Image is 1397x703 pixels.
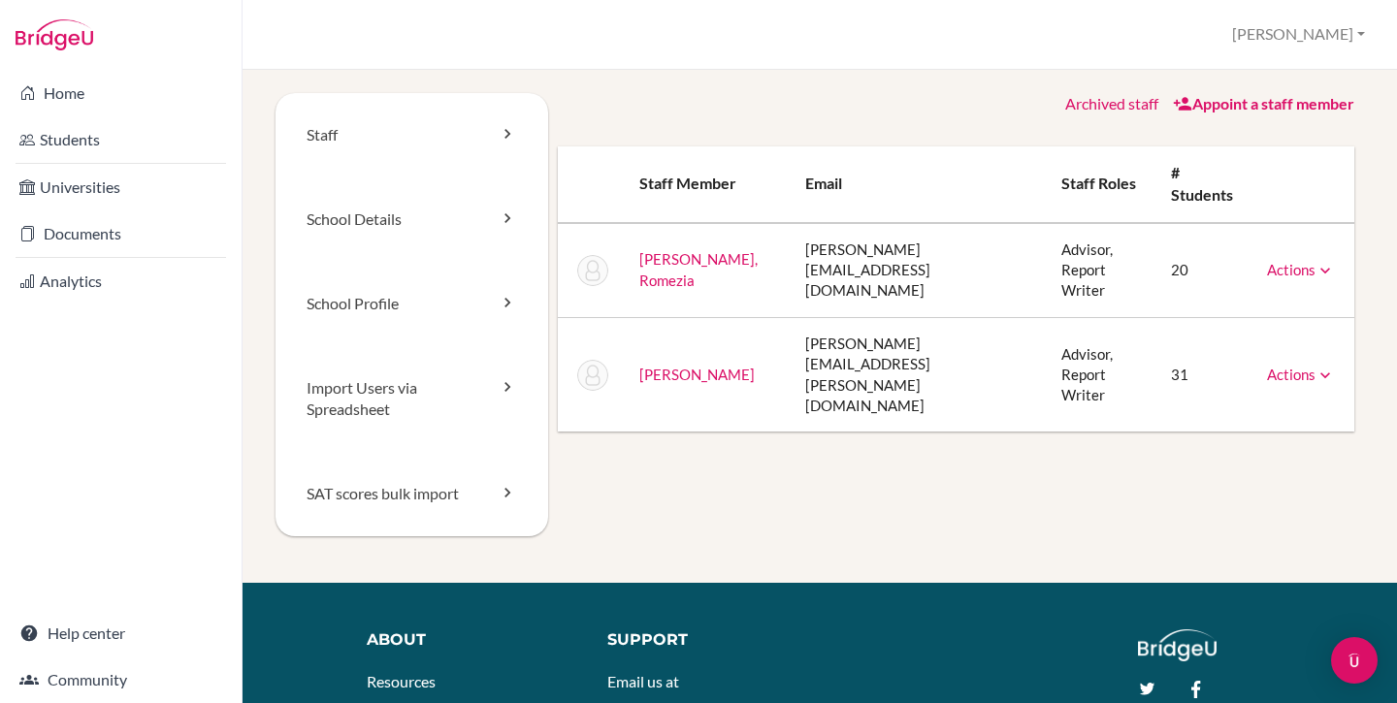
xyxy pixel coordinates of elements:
img: Karla Reyes [577,360,608,391]
a: School Profile [276,262,548,346]
th: Staff roles [1046,146,1155,223]
td: 20 [1155,223,1251,318]
img: Bridge-U [16,19,93,50]
a: Staff [276,93,548,177]
th: # students [1155,146,1251,223]
a: School Details [276,177,548,262]
a: Universities [4,168,238,207]
a: [PERSON_NAME], Romezia [639,250,758,288]
a: Analytics [4,262,238,301]
a: Documents [4,214,238,253]
a: Community [4,660,238,699]
div: Support [607,629,805,652]
th: Email [790,146,1046,223]
a: Appoint a staff member [1173,94,1354,112]
a: Actions [1267,366,1335,383]
td: [PERSON_NAME][EMAIL_ADDRESS][PERSON_NAME][DOMAIN_NAME] [790,317,1046,431]
button: [PERSON_NAME] [1223,16,1374,52]
div: About [367,629,579,652]
a: Archived staff [1065,94,1158,112]
td: Advisor, Report Writer [1046,223,1155,318]
td: 31 [1155,317,1251,431]
th: Staff member [624,146,790,223]
a: Help center [4,614,238,653]
a: Actions [1267,261,1335,278]
a: Students [4,120,238,159]
a: Home [4,74,238,112]
img: logo_white@2x-f4f0deed5e89b7ecb1c2cc34c3e3d731f90f0f143d5ea2071677605dd97b5244.png [1138,629,1217,661]
a: SAT scores bulk import [276,452,548,536]
a: Resources [367,672,436,690]
td: [PERSON_NAME][EMAIL_ADDRESS][DOMAIN_NAME] [790,223,1046,318]
img: Romezia Fernandez [577,255,608,286]
a: [PERSON_NAME] [639,366,755,383]
div: Open Intercom Messenger [1331,637,1378,684]
td: Advisor, Report Writer [1046,317,1155,431]
a: Import Users via Spreadsheet [276,346,548,453]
